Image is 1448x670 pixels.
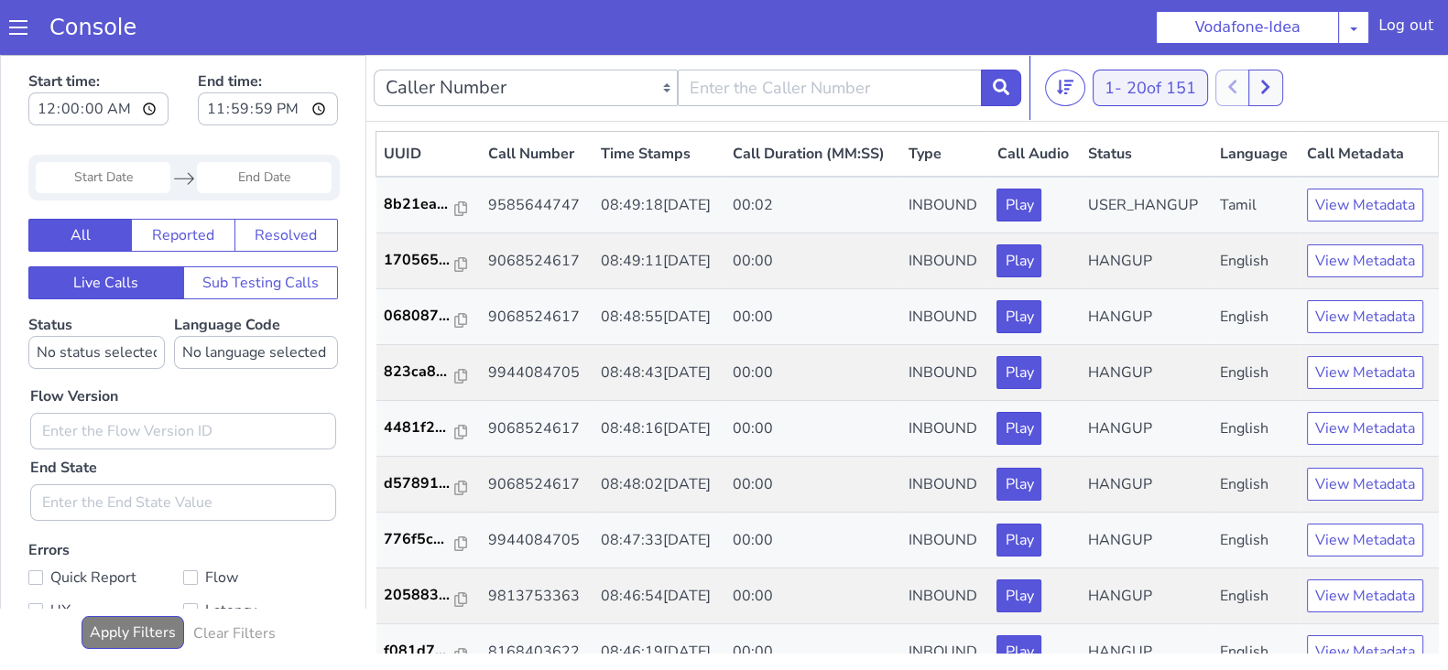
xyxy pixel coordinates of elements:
th: Status [1081,77,1213,123]
td: 9944084705 [481,290,593,346]
span: 20 of 151 [1127,22,1196,44]
td: 08:46:19[DATE] [593,569,725,625]
button: Vodafone-Idea [1156,11,1339,44]
label: Language Code [174,260,338,314]
p: 823ca8... [384,306,455,328]
label: Quick Report [28,510,183,535]
th: Language [1213,77,1300,123]
td: INBOUND [901,513,989,569]
button: All [28,164,132,197]
th: Call Duration (MM:SS) [725,77,902,123]
input: End Date [197,107,332,138]
a: 068087... [384,250,474,272]
td: HANGUP [1081,569,1213,625]
td: English [1213,569,1300,625]
label: End State [30,402,97,424]
td: 00:02 [725,122,902,178]
select: Status [28,281,165,314]
td: 9944084705 [481,458,593,513]
p: 068087... [384,250,455,272]
button: Play [996,245,1041,278]
td: 00:00 [725,569,902,625]
label: Flow [183,510,338,535]
button: Play [996,301,1041,334]
button: Apply Filters [82,561,184,594]
p: 205883... [384,529,455,551]
input: Enter the Caller Number [678,15,982,51]
a: f081d7... [384,585,474,607]
input: End time: [198,38,338,70]
td: English [1213,290,1300,346]
label: End time: [198,10,338,76]
td: INBOUND [901,569,989,625]
td: 08:48:16[DATE] [593,346,725,402]
label: Status [28,260,165,314]
button: Play [996,357,1041,390]
button: Play [996,469,1041,502]
td: HANGUP [1081,234,1213,290]
td: INBOUND [901,458,989,513]
td: 00:00 [725,178,902,234]
a: 170565... [384,194,474,216]
label: Latency [183,543,338,568]
th: UUID [376,77,481,123]
td: 00:00 [725,234,902,290]
td: 9068524617 [481,402,593,458]
td: English [1213,178,1300,234]
td: 08:49:11[DATE] [593,178,725,234]
td: HANGUP [1081,513,1213,569]
td: 08:48:02[DATE] [593,402,725,458]
td: English [1213,513,1300,569]
input: Start time: [28,38,169,70]
label: Flow Version [30,330,118,352]
button: Play [996,413,1041,446]
td: English [1213,402,1300,458]
td: HANGUP [1081,458,1213,513]
th: Type [901,77,989,123]
button: View Metadata [1307,301,1423,334]
a: d57891... [384,417,474,439]
td: INBOUND [901,346,989,402]
button: Play [996,134,1041,167]
input: Enter the End State Value [30,429,336,466]
button: View Metadata [1307,245,1423,278]
td: INBOUND [901,178,989,234]
td: HANGUP [1081,178,1213,234]
th: Time Stamps [593,77,725,123]
input: Start Date [36,107,170,138]
th: Call Metadata [1300,77,1438,123]
td: HANGUP [1081,346,1213,402]
th: Call Audio [989,77,1080,123]
td: English [1213,458,1300,513]
a: Console [27,15,158,40]
td: 8168403622 [481,569,593,625]
td: 9585644747 [481,122,593,178]
td: INBOUND [901,234,989,290]
input: Enter the Flow Version ID [30,358,336,394]
button: 1- 20of 151 [1093,15,1208,51]
a: 776f5c... [384,473,474,495]
select: Language Code [174,281,338,314]
td: 08:47:33[DATE] [593,458,725,513]
td: 9813753363 [481,513,593,569]
td: English [1213,234,1300,290]
td: HANGUP [1081,402,1213,458]
button: View Metadata [1307,357,1423,390]
button: Play [996,580,1041,613]
td: INBOUND [901,122,989,178]
a: 205883... [384,529,474,551]
button: Live Calls [28,211,184,244]
td: 08:49:18[DATE] [593,122,725,178]
td: 00:00 [725,458,902,513]
td: USER_HANGUP [1081,122,1213,178]
button: Play [996,189,1041,222]
a: 8b21ea... [384,138,474,160]
div: Log out [1378,15,1433,44]
td: 9068524617 [481,346,593,402]
td: 00:00 [725,402,902,458]
p: 170565... [384,194,455,216]
button: View Metadata [1307,413,1423,446]
th: Call Number [481,77,593,123]
td: 00:00 [725,290,902,346]
td: 00:00 [725,513,902,569]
